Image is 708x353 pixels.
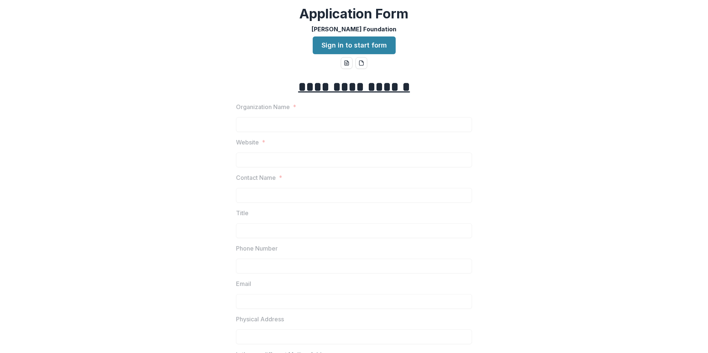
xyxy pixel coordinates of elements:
h2: Application Form [299,6,409,22]
p: Physical Address [236,315,284,324]
p: Title [236,209,249,217]
button: pdf-download [355,57,367,69]
p: Contact Name [236,173,276,182]
p: Phone Number [236,244,278,253]
p: Website [236,138,259,147]
a: Sign in to start form [313,36,396,54]
p: Email [236,279,251,288]
p: Organization Name [236,102,290,111]
button: word-download [341,57,353,69]
p: [PERSON_NAME] Foundation [312,25,396,34]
